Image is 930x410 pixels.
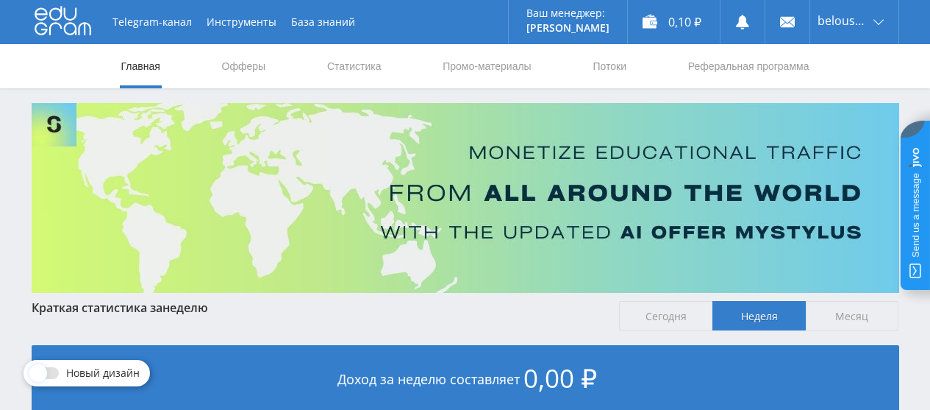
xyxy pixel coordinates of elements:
span: неделю [162,300,208,316]
a: Главная [120,44,162,88]
a: Промо-материалы [441,44,532,88]
span: 0,00 ₽ [523,361,597,395]
span: Сегодня [619,301,712,331]
div: Краткая статистика за [32,301,605,314]
span: Новый дизайн [66,367,140,379]
a: Реферальная программа [687,44,811,88]
a: Офферы [221,44,268,88]
p: [PERSON_NAME] [526,22,609,34]
p: Ваш менеджер: [526,7,609,19]
a: Статистика [326,44,383,88]
span: Неделя [712,301,806,331]
span: belousova1964 [818,15,869,26]
a: Потоки [591,44,628,88]
span: Месяц [806,301,899,331]
img: Banner [32,103,899,293]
